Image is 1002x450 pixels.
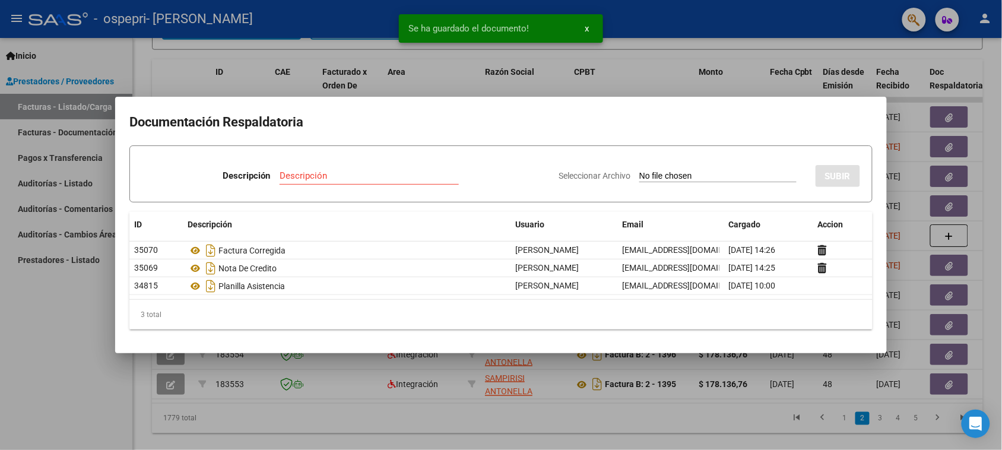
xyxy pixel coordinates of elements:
span: 34815 [134,281,158,290]
span: Se ha guardado el documento! [408,23,529,34]
button: x [575,18,598,39]
span: 35069 [134,263,158,272]
datatable-header-cell: Cargado [724,212,813,237]
div: Factura Corregida [188,241,506,260]
button: SUBIR [816,165,860,187]
span: [PERSON_NAME] [515,281,579,290]
span: [EMAIL_ADDRESS][DOMAIN_NAME] [622,245,754,255]
span: [DATE] 14:25 [729,263,776,272]
span: 35070 [134,245,158,255]
div: Open Intercom Messenger [962,410,990,438]
i: Descargar documento [203,259,218,278]
span: Cargado [729,220,761,229]
datatable-header-cell: Email [617,212,724,237]
span: SUBIR [825,171,851,182]
span: [DATE] 10:00 [729,281,776,290]
datatable-header-cell: Descripción [183,212,510,237]
span: [PERSON_NAME] [515,245,579,255]
span: Email [622,220,643,229]
span: x [585,23,589,34]
span: Seleccionar Archivo [559,171,630,180]
p: Descripción [223,169,270,183]
span: [EMAIL_ADDRESS][DOMAIN_NAME] [622,281,754,290]
span: Usuario [515,220,544,229]
datatable-header-cell: Accion [813,212,873,237]
i: Descargar documento [203,277,218,296]
span: [DATE] 14:26 [729,245,776,255]
h2: Documentación Respaldatoria [129,111,873,134]
span: Accion [818,220,844,229]
span: [PERSON_NAME] [515,263,579,272]
i: Descargar documento [203,241,218,260]
datatable-header-cell: ID [129,212,183,237]
span: Descripción [188,220,232,229]
span: ID [134,220,142,229]
datatable-header-cell: Usuario [510,212,617,237]
span: [EMAIL_ADDRESS][DOMAIN_NAME] [622,263,754,272]
div: Nota De Credito [188,259,506,278]
div: 3 total [129,300,873,329]
div: Planilla Asistencia [188,277,506,296]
